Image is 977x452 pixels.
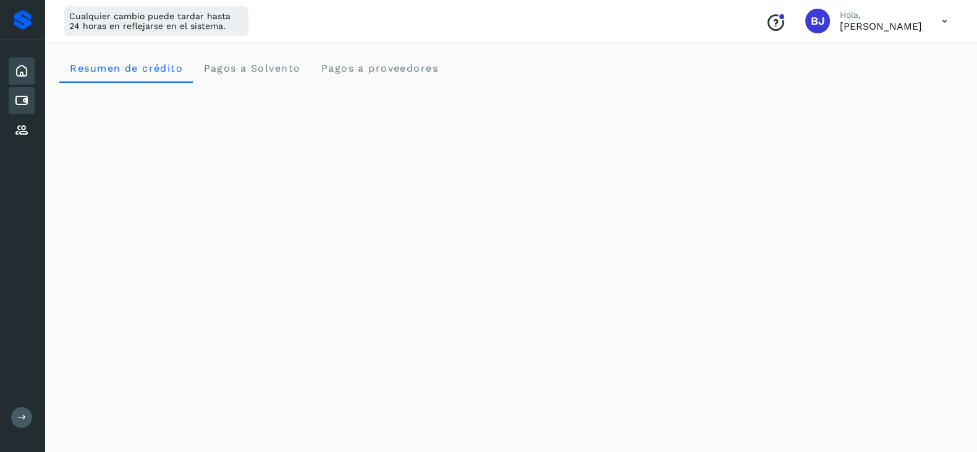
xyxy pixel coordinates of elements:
div: Proveedores [9,117,35,144]
div: Cualquier cambio puede tardar hasta 24 horas en reflejarse en el sistema. [64,6,248,36]
span: Resumen de crédito [69,62,183,74]
p: Brayant Javier Rocha Martinez [840,20,922,32]
span: Pagos a proveedores [320,62,438,74]
div: Inicio [9,57,35,85]
div: Cuentas por pagar [9,87,35,114]
p: Hola, [840,10,922,20]
span: Pagos a Solvento [203,62,300,74]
